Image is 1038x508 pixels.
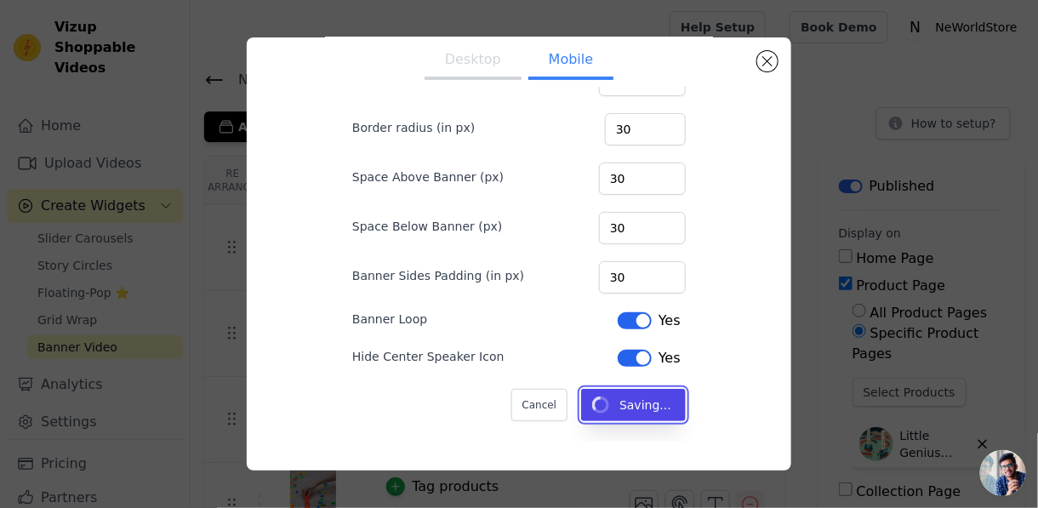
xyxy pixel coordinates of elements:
[352,218,503,235] label: Space Below Banner (px)
[511,389,568,421] button: Cancel
[980,450,1026,496] a: Open chat
[352,119,475,136] label: Border radius (in px)
[528,43,613,80] button: Mobile
[352,348,505,365] label: Hide Center Speaker Icon
[352,267,524,284] label: Banner Sides Padding (in px)
[757,51,778,71] button: Close modal
[581,389,686,421] button: Saving...
[659,311,681,331] span: Yes
[659,348,681,368] span: Yes
[352,311,427,328] label: Banner Loop
[352,168,504,186] label: Space Above Banner (px)
[425,43,522,80] button: Desktop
